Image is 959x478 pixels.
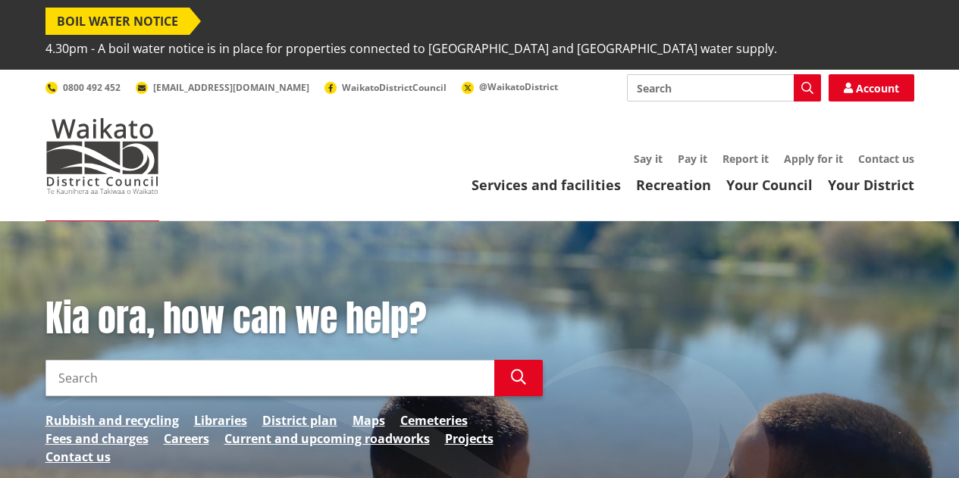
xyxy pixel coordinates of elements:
span: 0800 492 452 [63,81,121,94]
span: 4.30pm - A boil water notice is in place for properties connected to [GEOGRAPHIC_DATA] and [GEOGR... [45,35,777,62]
a: Careers [164,430,209,448]
a: District plan [262,411,337,430]
a: Maps [353,411,385,430]
input: Search input [627,74,821,102]
a: Recreation [636,176,711,194]
span: [EMAIL_ADDRESS][DOMAIN_NAME] [153,81,309,94]
a: Cemeteries [400,411,468,430]
a: WaikatoDistrictCouncil [324,81,447,94]
a: Libraries [194,411,247,430]
a: Contact us [858,152,914,166]
img: Waikato District Council - Te Kaunihera aa Takiwaa o Waikato [45,118,159,194]
a: Services and facilities [472,176,621,194]
a: Your Council [726,176,813,194]
span: @WaikatoDistrict [479,80,558,93]
a: 0800 492 452 [45,81,121,94]
a: Your District [828,176,914,194]
a: Apply for it [784,152,843,166]
a: [EMAIL_ADDRESS][DOMAIN_NAME] [136,81,309,94]
a: Rubbish and recycling [45,411,179,430]
a: @WaikatoDistrict [462,80,558,93]
a: Projects [445,430,494,448]
a: Account [829,74,914,102]
input: Search input [45,360,494,396]
a: Fees and charges [45,430,149,448]
h1: Kia ora, how can we help? [45,297,543,341]
span: BOIL WATER NOTICE [45,8,190,35]
a: Report it [722,152,769,166]
a: Contact us [45,448,111,466]
a: Pay it [678,152,707,166]
a: Current and upcoming roadworks [224,430,430,448]
a: Say it [634,152,663,166]
span: WaikatoDistrictCouncil [342,81,447,94]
